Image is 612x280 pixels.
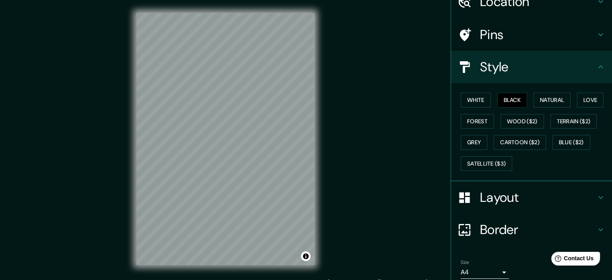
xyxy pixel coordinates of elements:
h4: Pins [480,27,596,43]
h4: Style [480,59,596,75]
button: Blue ($2) [552,135,590,150]
div: Border [451,214,612,246]
iframe: Help widget launcher [540,249,603,271]
div: Style [451,51,612,83]
button: Natural [534,93,571,108]
h4: Layout [480,189,596,205]
label: Size [461,259,469,266]
div: Pins [451,19,612,51]
button: Terrain ($2) [550,114,597,129]
button: Wood ($2) [501,114,544,129]
button: Toggle attribution [301,251,311,261]
h4: Border [480,222,596,238]
button: Love [577,93,604,108]
button: Grey [461,135,487,150]
div: Layout [451,181,612,214]
button: Cartoon ($2) [494,135,546,150]
button: Forest [461,114,494,129]
button: Satellite ($3) [461,156,512,171]
canvas: Map [136,13,315,265]
button: Black [497,93,528,108]
button: White [461,93,491,108]
div: A4 [461,266,509,279]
